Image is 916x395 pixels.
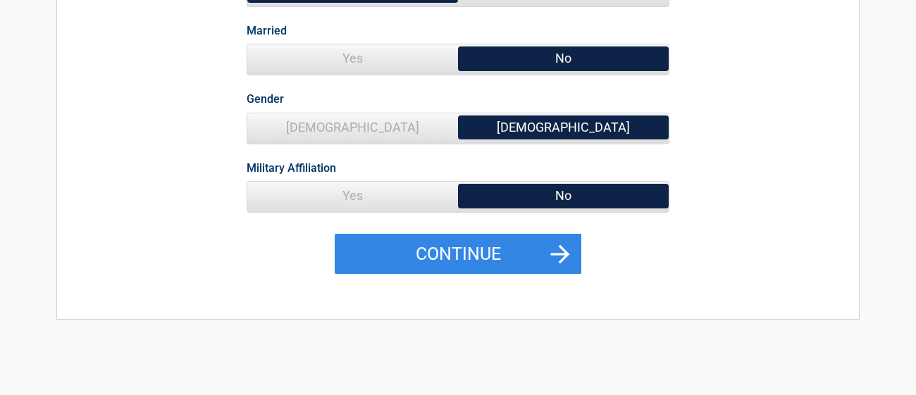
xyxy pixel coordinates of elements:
button: Continue [335,234,581,275]
label: Married [247,21,287,40]
span: [DEMOGRAPHIC_DATA] [247,113,458,142]
span: No [458,44,669,73]
label: Gender [247,89,284,108]
span: Yes [247,44,458,73]
span: [DEMOGRAPHIC_DATA] [458,113,669,142]
span: Yes [247,182,458,210]
label: Military Affiliation [247,158,336,177]
span: No [458,182,669,210]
